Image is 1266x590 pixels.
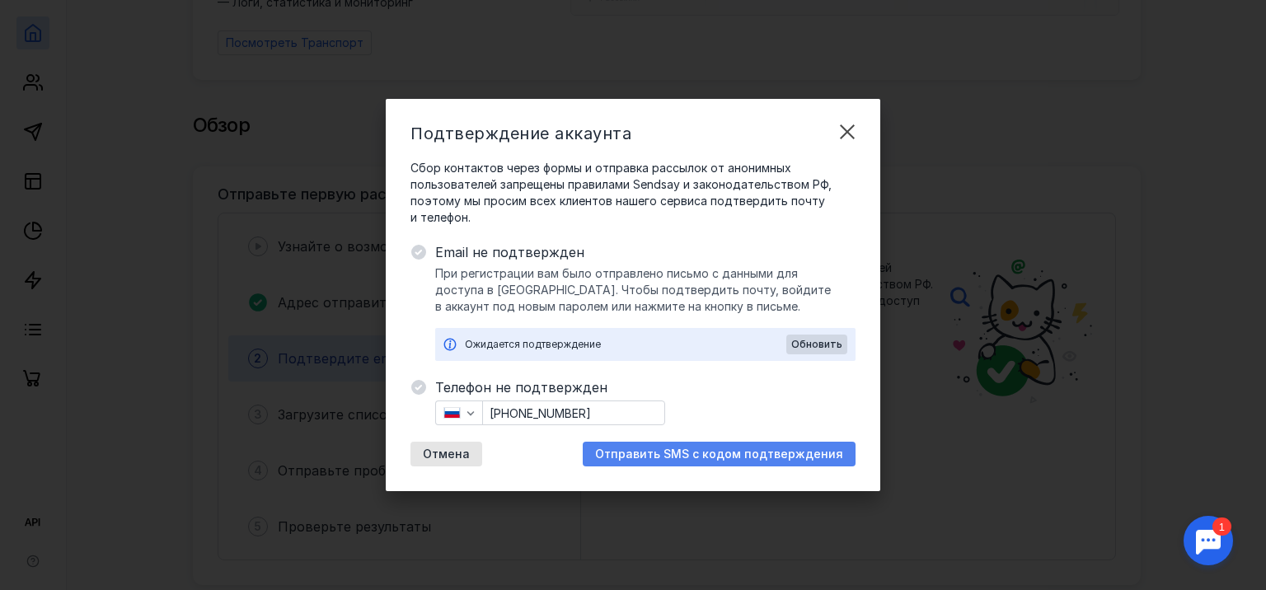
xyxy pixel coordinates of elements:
span: Телефон не подтвержден [435,377,856,397]
span: Сбор контактов через формы и отправка рассылок от анонимных пользователей запрещены правилами Sen... [410,160,856,226]
span: Обновить [791,339,842,350]
button: Отмена [410,442,482,466]
span: Отправить SMS с кодом подтверждения [595,447,843,461]
span: При регистрации вам было отправлено письмо с данными для доступа в [GEOGRAPHIC_DATA]. Чтобы подтв... [435,265,856,315]
span: Email не подтвержден [435,242,856,262]
button: Обновить [786,335,847,354]
button: Отправить SMS с кодом подтверждения [583,442,856,466]
span: Подтверждение аккаунта [410,124,631,143]
div: 1 [37,10,56,28]
div: Ожидается подтверждение [465,336,786,353]
span: Отмена [423,447,470,461]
